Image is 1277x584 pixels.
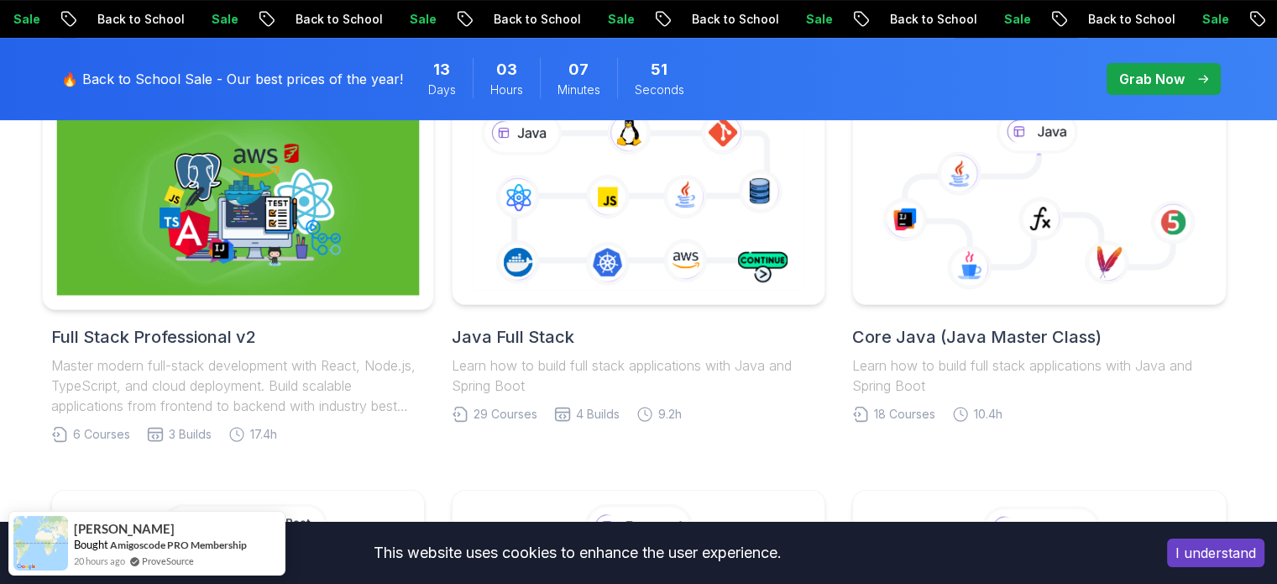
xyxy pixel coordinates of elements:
[198,11,252,28] p: Sale
[678,11,793,28] p: Back to School
[1167,539,1264,567] button: Accept cookies
[13,534,1142,571] div: This website uses cookies to enhance the user experience.
[396,11,450,28] p: Sale
[793,11,846,28] p: Sale
[452,95,825,423] a: Java Full StackLearn how to build full stack applications with Java and Spring Boot29 Courses4 Bu...
[496,58,517,82] span: 3 Hours
[433,58,450,82] span: 13 Days
[635,82,684,98] span: Seconds
[852,325,1226,349] h2: Core Java (Java Master Class)
[1075,11,1189,28] p: Back to School
[594,11,648,28] p: Sale
[282,11,396,28] p: Back to School
[142,554,194,568] a: ProveSource
[61,69,403,89] p: 🔥 Back to School Sale - Our best prices of the year!
[974,406,1002,423] span: 10.4h
[452,325,825,349] h2: Java Full Stack
[51,95,425,443] a: Full Stack Professional v2Full Stack Professional v2Master modern full-stack development with Rea...
[568,58,589,82] span: 7 Minutes
[169,426,212,443] span: 3 Builds
[852,95,1226,423] a: Core Java (Java Master Class)Learn how to build full stack applications with Java and Spring Boot...
[474,406,537,423] span: 29 Courses
[651,58,667,82] span: 51 Seconds
[490,82,523,98] span: Hours
[74,522,175,536] span: [PERSON_NAME]
[658,406,682,423] span: 9.2h
[51,325,425,349] h2: Full Stack Professional v2
[1189,11,1243,28] p: Sale
[480,11,594,28] p: Back to School
[110,539,247,551] a: Amigoscode PRO Membership
[428,82,456,98] span: Days
[576,406,620,423] span: 4 Builds
[557,82,600,98] span: Minutes
[74,538,108,551] span: Bought
[877,11,991,28] p: Back to School
[51,355,425,416] p: Master modern full-stack development with React, Node.js, TypeScript, and cloud deployment. Build...
[452,355,825,396] p: Learn how to build full stack applications with Java and Spring Boot
[73,426,130,443] span: 6 Courses
[991,11,1044,28] p: Sale
[874,406,935,423] span: 18 Courses
[84,11,198,28] p: Back to School
[250,426,277,443] span: 17.4h
[13,516,68,571] img: provesource social proof notification image
[56,105,419,296] img: Full Stack Professional v2
[74,554,125,568] span: 20 hours ago
[1119,69,1185,89] p: Grab Now
[852,355,1226,396] p: Learn how to build full stack applications with Java and Spring Boot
